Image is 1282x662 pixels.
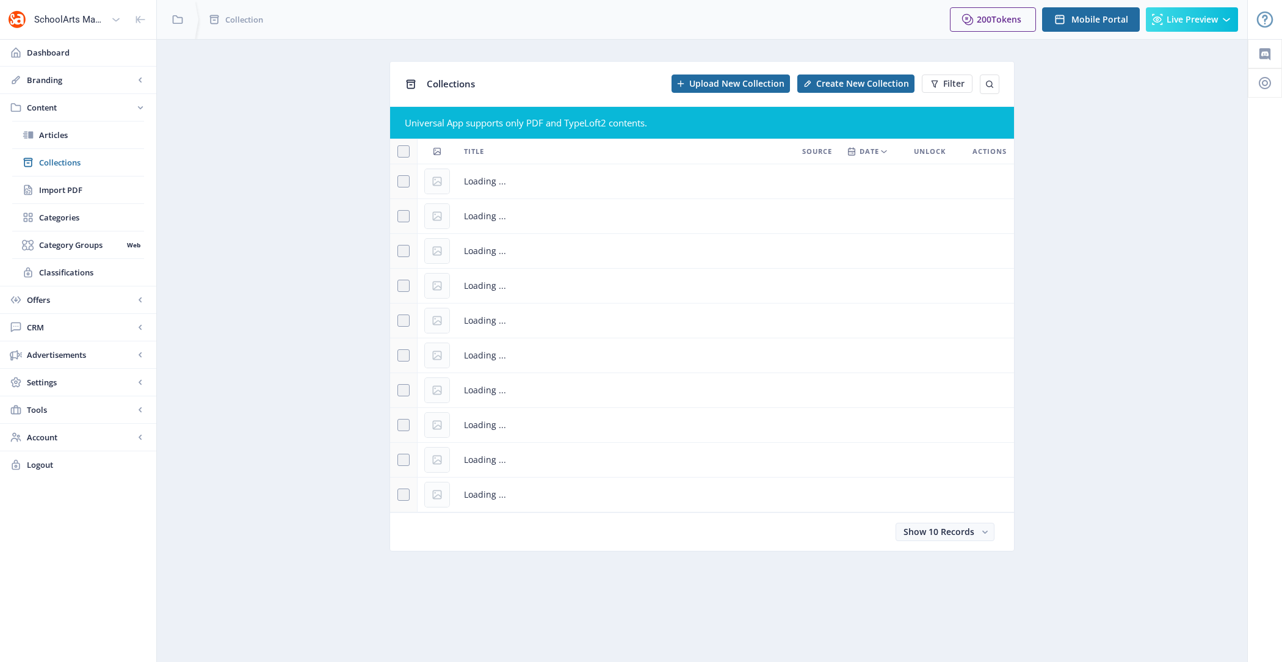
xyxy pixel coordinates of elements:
span: Advertisements [27,349,134,361]
button: 200Tokens [950,7,1036,32]
button: Filter [922,75,972,93]
a: Collections [12,149,144,176]
span: Tokens [991,13,1021,25]
td: Loading ... [457,338,1014,373]
span: Category Groups [39,239,123,251]
a: Categories [12,204,144,231]
a: Import PDF [12,176,144,203]
span: Classifications [39,266,144,278]
span: Filter [943,79,965,89]
span: Create New Collection [816,79,909,89]
span: Tools [27,404,134,416]
span: Categories [39,211,144,224]
img: properties.app_icon.png [7,10,27,29]
td: Loading ... [457,199,1014,234]
div: Universal App supports only PDF and TypeLoft2 contents. [405,117,999,129]
span: Live Preview [1167,15,1218,24]
span: Articles [39,129,144,141]
td: Loading ... [457,234,1014,269]
span: Collections [39,156,144,169]
span: Actions [972,144,1007,159]
span: Import PDF [39,184,144,196]
span: Collection [225,13,263,26]
span: Content [27,101,134,114]
span: Show 10 Records [904,526,974,537]
td: Loading ... [457,443,1014,478]
a: Articles [12,122,144,148]
button: Live Preview [1146,7,1238,32]
span: Date [860,144,879,159]
span: Title [464,144,484,159]
a: New page [790,75,914,93]
div: SchoolArts Magazine [34,6,106,33]
a: Classifications [12,259,144,286]
td: Loading ... [457,164,1014,199]
app-collection-view: Collections [389,61,1015,551]
span: Dashboard [27,46,147,59]
td: Loading ... [457,478,1014,512]
span: Unlock [914,144,946,159]
td: Loading ... [457,269,1014,304]
span: Settings [27,376,134,388]
button: Mobile Portal [1042,7,1140,32]
button: Create New Collection [797,75,914,93]
span: CRM [27,321,134,333]
span: Offers [27,294,134,306]
span: Collections [427,78,475,90]
span: Account [27,431,134,443]
td: Loading ... [457,408,1014,443]
button: Show 10 Records [896,523,994,541]
nb-badge: Web [123,239,144,251]
td: Loading ... [457,373,1014,408]
td: Loading ... [457,304,1014,338]
button: Upload New Collection [672,75,790,93]
span: Upload New Collection [689,79,784,89]
span: Logout [27,459,147,471]
span: Mobile Portal [1071,15,1128,24]
span: Source [802,144,832,159]
span: Branding [27,74,134,86]
a: Category GroupsWeb [12,231,144,258]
